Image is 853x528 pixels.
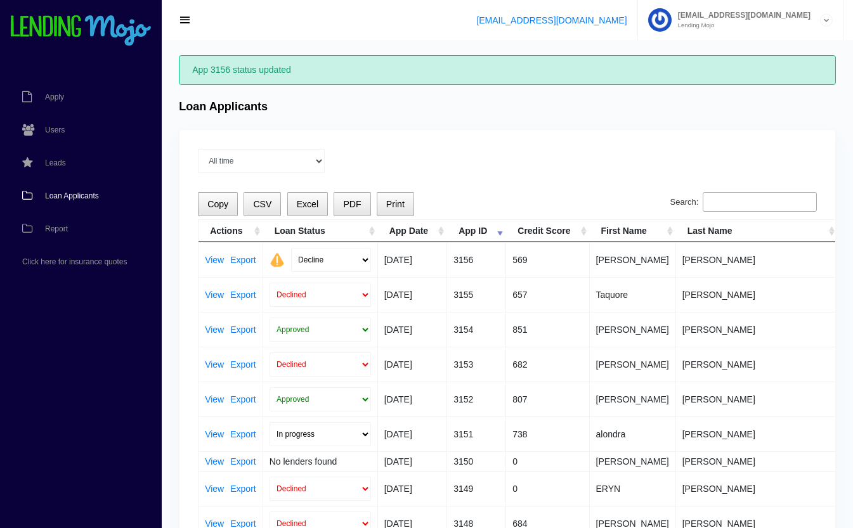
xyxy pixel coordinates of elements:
[676,277,838,312] td: [PERSON_NAME]
[297,199,318,209] span: Excel
[447,220,506,242] th: App ID: activate to sort column ascending
[378,242,447,277] td: [DATE]
[676,471,838,506] td: [PERSON_NAME]
[199,220,263,242] th: Actions: activate to sort column ascending
[377,192,414,217] button: Print
[506,242,589,277] td: 569
[447,416,506,451] td: 3151
[506,312,589,347] td: 851
[230,255,256,264] a: Export
[447,451,506,471] td: 3150
[672,22,811,29] small: Lending Mojo
[230,484,256,493] a: Export
[590,382,676,416] td: [PERSON_NAME]
[334,192,370,217] button: PDF
[205,519,224,528] a: View
[670,192,817,212] label: Search:
[230,430,256,439] a: Export
[230,360,256,369] a: Export
[676,242,838,277] td: [PERSON_NAME]
[378,451,447,471] td: [DATE]
[447,347,506,382] td: 3153
[179,100,268,114] h4: Loan Applicants
[378,347,447,382] td: [DATE]
[476,15,627,25] a: [EMAIL_ADDRESS][DOMAIN_NAME]
[672,11,811,19] span: [EMAIL_ADDRESS][DOMAIN_NAME]
[378,220,447,242] th: App Date: activate to sort column ascending
[45,225,68,233] span: Report
[45,159,66,167] span: Leads
[207,199,228,209] span: Copy
[506,382,589,416] td: 807
[676,416,838,451] td: [PERSON_NAME]
[22,258,127,266] span: Click here for insurance quotes
[205,290,224,299] a: View
[447,277,506,312] td: 3155
[230,519,256,528] a: Export
[378,312,447,347] td: [DATE]
[447,242,506,277] td: 3156
[205,457,224,466] a: View
[703,192,817,212] input: Search:
[45,93,64,101] span: Apply
[506,451,589,471] td: 0
[205,395,224,404] a: View
[205,360,224,369] a: View
[676,312,838,347] td: [PERSON_NAME]
[590,451,676,471] td: [PERSON_NAME]
[179,55,836,85] div: App 3156 status updated
[378,471,447,506] td: [DATE]
[253,199,271,209] span: CSV
[506,416,589,451] td: 738
[263,220,378,242] th: Loan Status: activate to sort column ascending
[205,430,224,439] a: View
[230,290,256,299] a: Export
[378,277,447,312] td: [DATE]
[506,471,589,506] td: 0
[10,15,152,47] img: logo-small.png
[648,8,672,32] img: Profile image
[378,382,447,416] td: [DATE]
[676,220,838,242] th: Last Name: activate to sort column ascending
[270,252,285,267] img: warning.png
[230,325,256,334] a: Export
[378,416,447,451] td: [DATE]
[590,471,676,506] td: ERYN
[447,471,506,506] td: 3149
[590,242,676,277] td: [PERSON_NAME]
[676,451,838,471] td: [PERSON_NAME]
[230,457,256,466] a: Export
[198,192,238,217] button: Copy
[386,199,405,209] span: Print
[205,484,224,493] a: View
[506,220,589,242] th: Credit Score: activate to sort column ascending
[447,312,506,347] td: 3154
[447,382,506,416] td: 3152
[45,126,65,134] span: Users
[205,325,224,334] a: View
[230,395,256,404] a: Export
[263,451,378,471] td: No lenders found
[287,192,329,217] button: Excel
[676,347,838,382] td: [PERSON_NAME]
[590,277,676,312] td: Taquore
[506,347,589,382] td: 682
[676,382,838,416] td: [PERSON_NAME]
[205,255,224,264] a: View
[590,220,676,242] th: First Name: activate to sort column ascending
[590,312,676,347] td: [PERSON_NAME]
[590,416,676,451] td: alondra
[244,192,281,217] button: CSV
[45,192,99,200] span: Loan Applicants
[590,347,676,382] td: [PERSON_NAME]
[343,199,361,209] span: PDF
[506,277,589,312] td: 657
